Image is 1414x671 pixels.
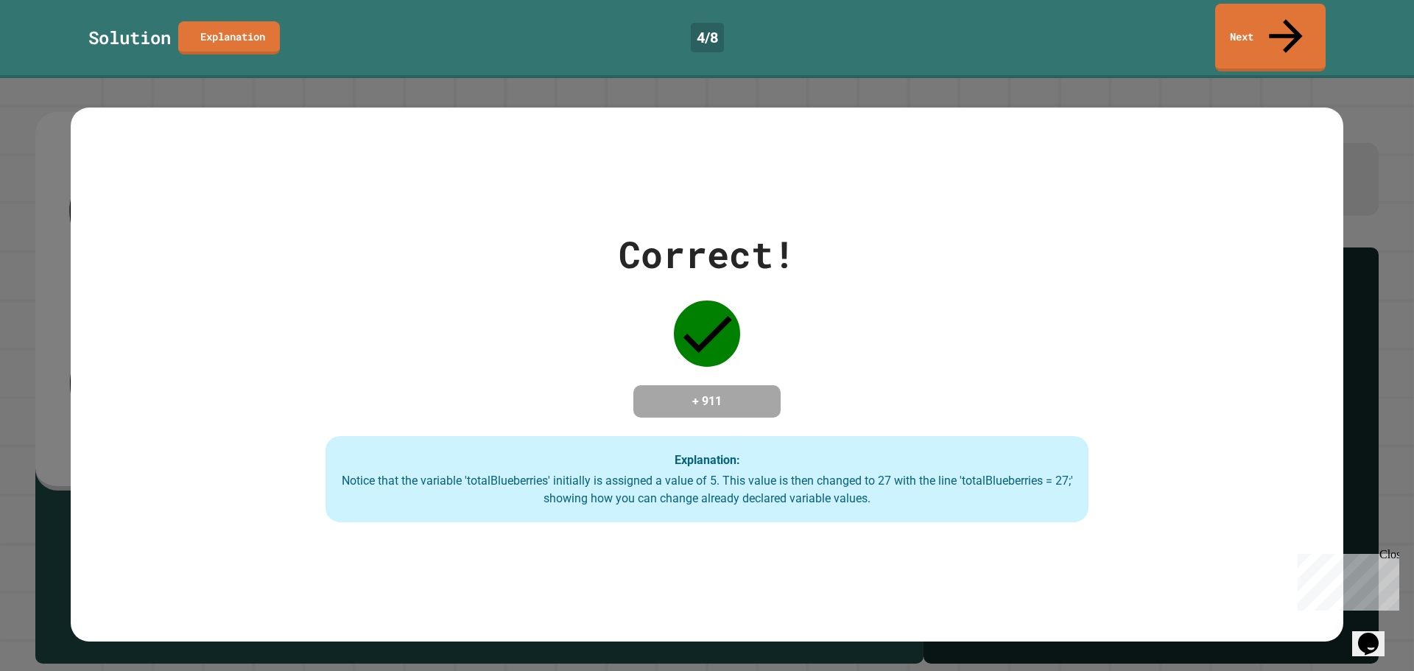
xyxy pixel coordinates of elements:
[178,21,280,55] a: Explanation
[1352,612,1399,656] iframe: chat widget
[619,227,795,282] div: Correct!
[1292,548,1399,611] iframe: chat widget
[648,393,766,410] h4: + 911
[88,24,171,51] div: Solution
[675,452,740,466] strong: Explanation:
[340,472,1074,507] div: Notice that the variable 'totalBlueberries' initially is assigned a value of 5. This value is the...
[1215,4,1326,71] a: Next
[6,6,102,94] div: Chat with us now!Close
[691,23,724,52] div: 4 / 8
